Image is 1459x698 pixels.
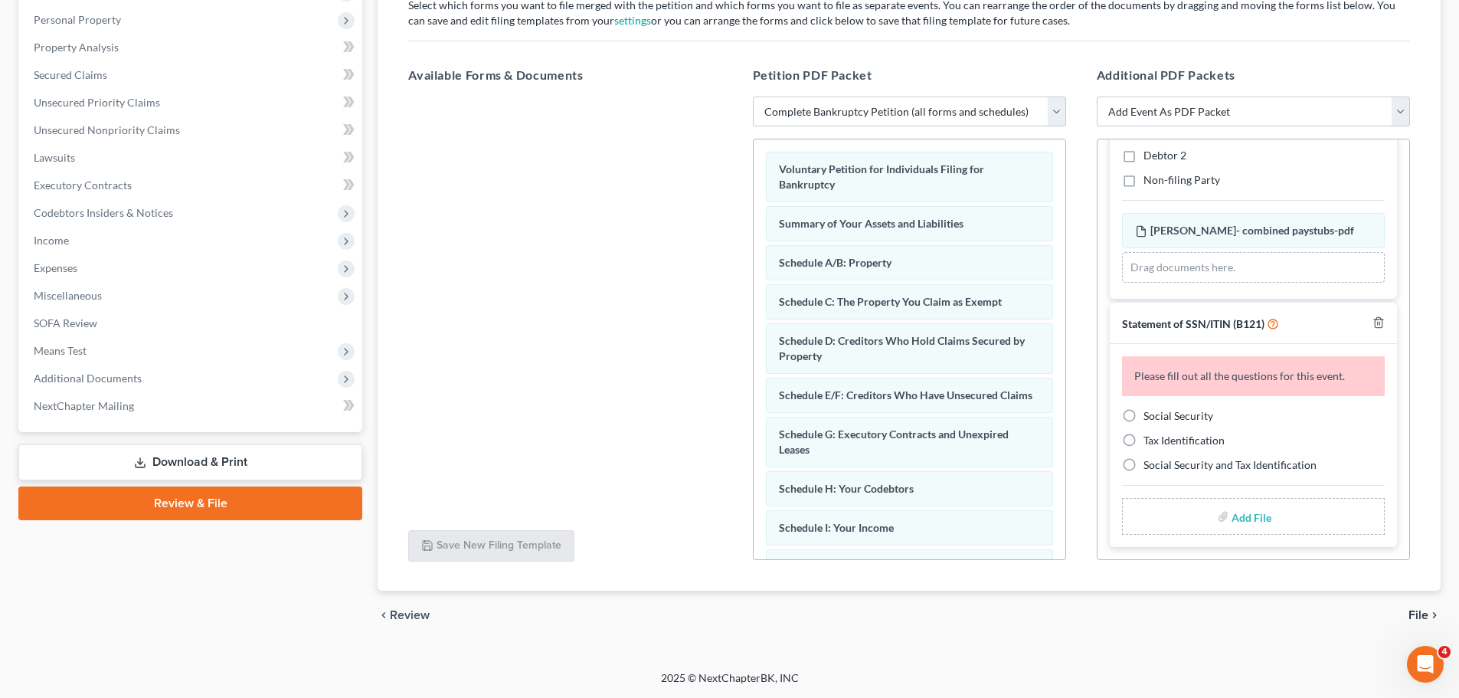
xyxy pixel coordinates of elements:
[34,399,134,412] span: NextChapter Mailing
[34,123,180,136] span: Unsecured Nonpriority Claims
[34,13,121,26] span: Personal Property
[1408,609,1428,621] span: File
[34,261,77,274] span: Expenses
[1150,224,1354,237] span: [PERSON_NAME]- combined paystubs-pdf
[779,428,1009,456] span: Schedule G: Executory Contracts and Unexpired Leases
[408,530,574,562] button: Save New Filing Template
[34,179,132,192] span: Executory Contracts
[390,609,430,621] span: Review
[34,372,142,385] span: Additional Documents
[1143,173,1220,186] span: Non-filing Party
[1143,149,1186,162] span: Debtor 2
[21,144,362,172] a: Lawsuits
[779,162,984,191] span: Voluntary Petition for Individuals Filing for Bankruptcy
[1134,369,1345,382] span: Please fill out all the questions for this event.
[34,41,119,54] span: Property Analysis
[34,234,69,247] span: Income
[21,172,362,199] a: Executory Contracts
[34,206,173,219] span: Codebtors Insiders & Notices
[378,609,445,621] button: chevron_left Review
[34,316,97,329] span: SOFA Review
[1428,609,1441,621] i: chevron_right
[1143,434,1225,447] span: Tax Identification
[1407,646,1444,683] iframe: Intercom live chat
[779,295,1002,308] span: Schedule C: The Property You Claim as Exempt
[21,89,362,116] a: Unsecured Priority Claims
[34,96,160,109] span: Unsecured Priority Claims
[779,388,1032,401] span: Schedule E/F: Creditors Who Have Unsecured Claims
[779,217,963,230] span: Summary of Your Assets and Liabilities
[34,68,107,81] span: Secured Claims
[779,256,891,269] span: Schedule A/B: Property
[34,344,87,357] span: Means Test
[21,61,362,89] a: Secured Claims
[21,116,362,144] a: Unsecured Nonpriority Claims
[21,34,362,61] a: Property Analysis
[1122,252,1385,283] div: Drag documents here.
[1143,409,1213,422] span: Social Security
[21,392,362,420] a: NextChapter Mailing
[18,487,362,520] a: Review & File
[1438,646,1451,658] span: 4
[21,310,362,337] a: SOFA Review
[1122,317,1264,330] span: Statement of SSN/ITIN (B121)
[1097,66,1410,84] h5: Additional PDF Packets
[779,482,914,495] span: Schedule H: Your Codebtors
[779,521,894,534] span: Schedule I: Your Income
[779,334,1025,362] span: Schedule D: Creditors Who Hold Claims Secured by Property
[753,67,872,82] span: Petition PDF Packet
[614,14,651,27] a: settings
[18,444,362,480] a: Download & Print
[1143,458,1317,471] span: Social Security and Tax Identification
[378,609,390,621] i: chevron_left
[34,289,102,302] span: Miscellaneous
[408,66,721,84] h5: Available Forms & Documents
[293,670,1166,698] div: 2025 © NextChapterBK, INC
[34,151,75,164] span: Lawsuits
